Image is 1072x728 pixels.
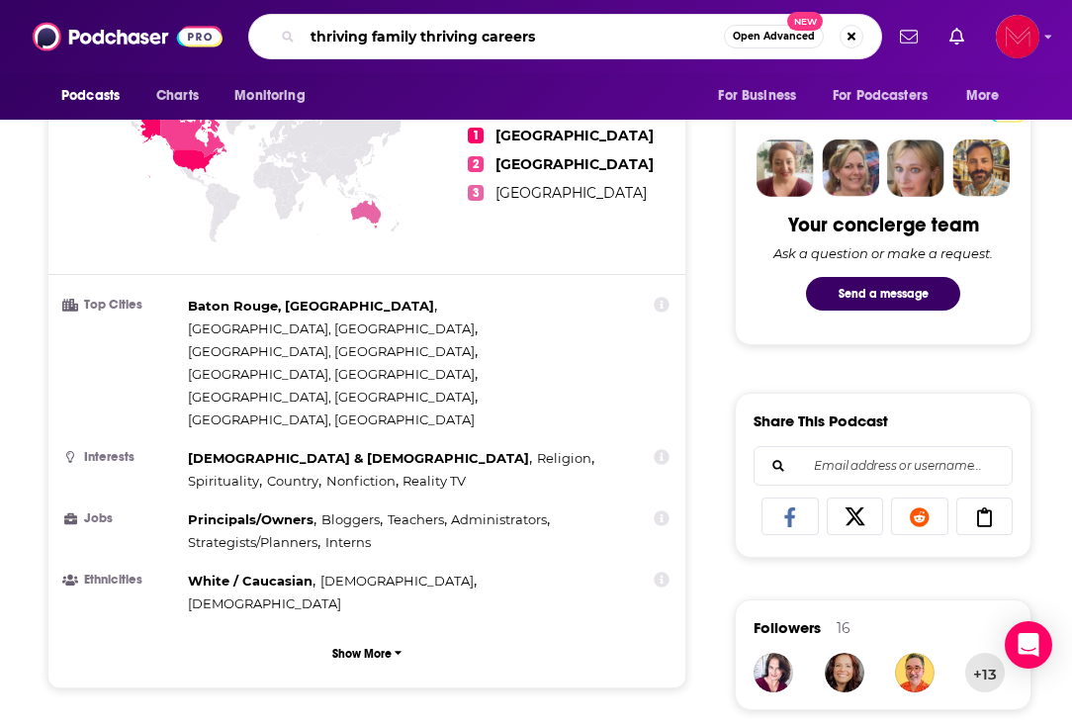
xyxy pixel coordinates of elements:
img: StephanieRousselle [825,653,864,692]
span: , [188,386,478,409]
div: Open Intercom Messenger [1005,621,1052,669]
span: Monitoring [234,82,305,110]
span: , [320,570,477,592]
span: 3 [468,185,484,201]
p: Show More [332,647,392,661]
span: Baton Rouge, [GEOGRAPHIC_DATA] [188,298,434,314]
div: 16 [837,619,850,637]
span: , [188,531,320,554]
span: Podcasts [61,82,120,110]
button: +13 [965,653,1005,692]
span: White / Caucasian [188,573,313,589]
button: Show profile menu [996,15,1039,58]
a: Show notifications dropdown [892,20,926,53]
img: Sydney Profile [757,139,814,197]
span: Country [267,473,318,489]
a: Share on Facebook [761,498,819,535]
span: [GEOGRAPHIC_DATA] [495,155,654,173]
div: Ask a question or make a request. [773,245,993,261]
div: Your concierge team [788,213,979,237]
img: Jon Profile [952,139,1010,197]
img: Barbara Profile [822,139,879,197]
span: [DEMOGRAPHIC_DATA] & [DEMOGRAPHIC_DATA] [188,450,529,466]
span: , [188,508,316,531]
h3: Top Cities [64,299,180,312]
a: Share on Reddit [891,498,948,535]
button: open menu [820,77,956,115]
button: Show More [64,635,670,672]
span: Spirituality [188,473,259,489]
span: [DEMOGRAPHIC_DATA] [320,573,474,589]
span: Administrators [451,511,547,527]
span: [GEOGRAPHIC_DATA] [495,184,647,202]
h3: Share This Podcast [754,411,888,430]
span: Interns [325,534,371,550]
span: Charts [156,82,199,110]
span: [DEMOGRAPHIC_DATA] [188,595,341,611]
a: Show notifications dropdown [941,20,972,53]
span: Teachers [388,511,444,527]
img: Podchaser - Follow, Share and Rate Podcasts [33,18,223,55]
div: Search followers [754,446,1013,486]
span: Strategists/Planners [188,534,317,550]
a: Copy Link [956,498,1014,535]
span: Nonfiction [326,473,396,489]
span: [GEOGRAPHIC_DATA] [495,127,654,144]
input: Email address or username... [770,447,996,485]
span: [GEOGRAPHIC_DATA], [GEOGRAPHIC_DATA] [188,320,475,336]
div: Search podcasts, credits, & more... [248,14,882,59]
button: open menu [47,77,145,115]
button: Open AdvancedNew [724,25,824,48]
span: [GEOGRAPHIC_DATA], [GEOGRAPHIC_DATA] [188,366,475,382]
img: djchuang [895,653,935,692]
span: Open Advanced [733,32,815,42]
span: , [188,447,532,470]
span: , [267,470,321,493]
span: 2 [468,156,484,172]
span: [GEOGRAPHIC_DATA], [GEOGRAPHIC_DATA] [188,389,475,405]
span: , [537,447,594,470]
input: Search podcasts, credits, & more... [303,21,724,52]
span: , [388,508,447,531]
button: open menu [704,77,821,115]
span: , [188,295,437,318]
span: , [188,363,478,386]
span: For Business [718,82,796,110]
span: [GEOGRAPHIC_DATA], [GEOGRAPHIC_DATA] [188,343,475,359]
span: , [321,508,383,531]
a: Charts [143,77,211,115]
button: open menu [221,77,330,115]
img: User Profile [996,15,1039,58]
span: More [966,82,1000,110]
img: Jules Profile [887,139,944,197]
span: , [188,318,478,340]
span: Logged in as Pamelamcclure [996,15,1039,58]
span: New [787,12,823,31]
button: Send a message [806,277,960,311]
span: Reality TV [402,473,466,489]
img: thelizmeyers [754,653,793,692]
span: Bloggers [321,511,380,527]
span: Principals/Owners [188,511,313,527]
span: , [188,470,262,493]
h3: Ethnicities [64,574,180,587]
span: , [188,340,478,363]
span: , [326,470,399,493]
span: Followers [754,618,821,637]
span: For Podcasters [833,82,928,110]
span: [GEOGRAPHIC_DATA], [GEOGRAPHIC_DATA] [188,411,475,427]
button: open menu [952,77,1025,115]
a: Share on X/Twitter [827,498,884,535]
span: 1 [468,128,484,143]
span: , [188,570,315,592]
h3: Interests [64,451,180,464]
span: Religion [537,450,591,466]
h3: Jobs [64,512,180,525]
span: , [451,508,550,531]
